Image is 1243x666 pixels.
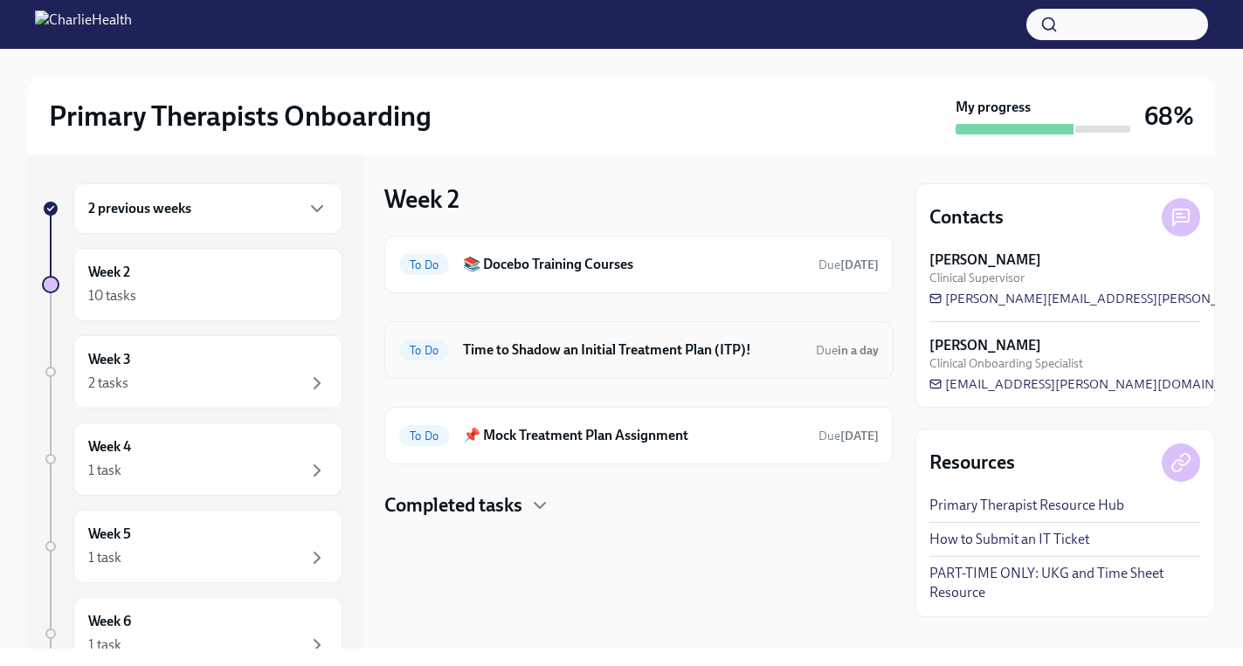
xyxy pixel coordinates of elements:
[399,344,449,357] span: To Do
[88,199,191,218] h6: 2 previous weeks
[929,251,1041,270] strong: [PERSON_NAME]
[42,335,342,409] a: Week 32 tasks
[816,343,879,358] span: Due
[399,251,879,278] a: To Do📚 Docebo Training CoursesDue[DATE]
[88,525,131,544] h6: Week 5
[88,461,121,480] div: 1 task
[88,263,130,282] h6: Week 2
[840,429,879,443] strong: [DATE]
[88,635,121,655] div: 1 task
[818,429,879,443] span: Due
[838,343,879,358] strong: in a day
[73,183,342,234] div: 2 previous weeks
[929,496,1124,515] a: Primary Therapist Resource Hub
[463,255,804,274] h6: 📚 Docebo Training Courses
[384,492,894,518] div: Completed tasks
[88,437,131,457] h6: Week 4
[42,510,342,583] a: Week 51 task
[956,98,1031,117] strong: My progress
[88,374,128,393] div: 2 tasks
[816,342,879,359] span: August 23rd, 2025 10:00
[818,257,879,272] span: Due
[384,492,522,518] h4: Completed tasks
[929,564,1200,602] a: PART-TIME ONLY: UKG and Time Sheet Resource
[929,336,1041,355] strong: [PERSON_NAME]
[88,286,136,306] div: 10 tasks
[35,10,132,38] img: CharlieHealth
[818,257,879,273] span: August 26th, 2025 10:00
[49,99,432,134] h2: Primary Therapists Onboarding
[399,429,449,443] span: To Do
[399,336,879,364] a: To DoTime to Shadow an Initial Treatment Plan (ITP)!Duein a day
[42,248,342,321] a: Week 210 tasks
[463,426,804,445] h6: 📌 Mock Treatment Plan Assignment
[929,530,1089,549] a: How to Submit an IT Ticket
[399,258,449,271] span: To Do
[463,340,802,360] h6: Time to Shadow an Initial Treatment Plan (ITP)!
[88,548,121,567] div: 1 task
[88,612,131,631] h6: Week 6
[42,422,342,496] a: Week 41 task
[929,450,1015,476] h4: Resources
[840,257,879,272] strong: [DATE]
[818,428,879,444] span: August 22nd, 2025 10:00
[929,270,1025,286] span: Clinical Supervisor
[929,355,1083,372] span: Clinical Onboarding Specialist
[384,183,459,215] h3: Week 2
[88,350,131,369] h6: Week 3
[929,204,1004,230] h4: Contacts
[399,422,879,450] a: To Do📌 Mock Treatment Plan AssignmentDue[DATE]
[1144,100,1194,132] h3: 68%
